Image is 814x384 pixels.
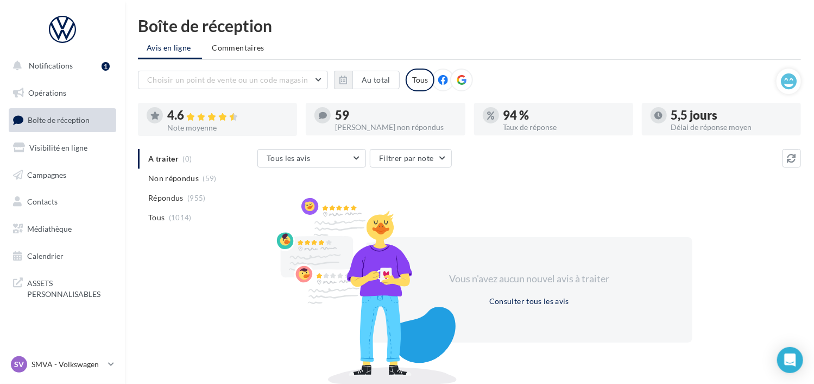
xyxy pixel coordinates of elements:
span: Médiathèque [27,224,72,233]
span: Notifications [29,61,73,70]
div: Tous [406,69,434,91]
span: (59) [203,174,217,183]
div: Boîte de réception [138,17,801,34]
span: SV [14,359,24,370]
div: Taux de réponse [503,123,624,131]
div: Note moyenne [167,124,288,132]
a: Boîte de réception [7,108,118,132]
a: Campagnes [7,164,118,187]
button: Consulter tous les avis [485,295,573,308]
a: ASSETS PERSONNALISABLES [7,271,118,304]
button: Filtrer par note [370,149,452,168]
span: Contacts [27,197,58,206]
span: Campagnes [27,170,66,179]
button: Tous les avis [257,149,366,168]
div: Vous n'avez aucun nouvel avis à traiter [436,272,623,286]
span: Choisir un point de vente ou un code magasin [147,75,308,84]
span: (955) [187,194,206,202]
div: 5,5 jours [671,109,792,121]
a: Opérations [7,82,118,104]
span: ASSETS PERSONNALISABLES [27,276,112,299]
span: Tous les avis [267,153,311,163]
div: 94 % [503,109,624,121]
div: 4.6 [167,109,288,122]
span: Opérations [28,88,66,97]
a: Médiathèque [7,218,118,240]
div: Délai de réponse moyen [671,123,792,131]
button: Choisir un point de vente ou un code magasin [138,71,328,89]
button: Au total [334,71,400,89]
div: 59 [335,109,456,121]
button: Au total [352,71,400,89]
div: [PERSON_NAME] non répondus [335,123,456,131]
p: SMVA - Volkswagen [31,359,104,370]
a: SV SMVA - Volkswagen [9,354,116,375]
span: Visibilité en ligne [29,143,87,152]
span: Boîte de réception [28,115,90,125]
a: Contacts [7,190,118,213]
a: Visibilité en ligne [7,137,118,159]
div: 1 [102,62,110,71]
div: Open Intercom Messenger [777,347,803,373]
span: (1014) [169,213,192,222]
span: Non répondus [148,173,199,184]
button: Notifications 1 [7,54,114,77]
span: Calendrier [27,251,64,261]
span: Répondus [148,193,184,203]
span: Commentaires [212,42,264,53]
span: Tous [148,212,165,223]
a: Calendrier [7,245,118,268]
